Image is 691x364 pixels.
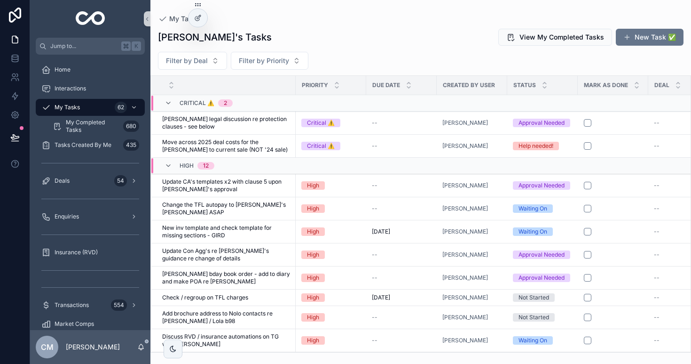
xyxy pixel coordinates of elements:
a: Enquiries [36,208,145,225]
span: -- [654,142,660,150]
a: Approval Needed [513,181,572,190]
span: -- [654,251,660,259]
a: Home [36,61,145,78]
button: Select Button [158,52,227,70]
a: Change the TFL autopay to [PERSON_NAME]'s [PERSON_NAME] ASAP [162,201,290,216]
a: High [301,274,361,282]
a: Update Con Agg's re [PERSON_NAME]'s guidance re change of details [162,247,290,262]
span: -- [654,294,660,301]
span: [PERSON_NAME] [442,119,488,127]
span: Deals [55,177,70,185]
span: Insurance (RVD) [55,249,98,256]
a: [PERSON_NAME] [442,337,502,344]
a: Insurance (RVD) [36,244,145,261]
span: -- [372,274,377,282]
a: Update CA's templates x2 with clause 5 upon [PERSON_NAME]'s approval [162,178,290,193]
div: Waiting On [518,336,547,345]
span: Priority [302,81,328,89]
a: -- [372,119,431,127]
div: Critical ⚠️️ [307,119,335,127]
div: High [307,251,319,259]
a: Market Comps [36,315,145,332]
a: -- [372,251,431,259]
span: -- [654,274,660,282]
button: New Task ✅ [616,29,683,46]
a: -- [372,205,431,212]
span: Tasks Created By Me [55,141,111,149]
a: [PERSON_NAME] [442,251,488,259]
div: High [307,274,319,282]
a: -- [372,182,431,189]
button: Jump to...K [36,38,145,55]
a: [DATE] [372,228,431,235]
span: -- [654,119,660,127]
a: New inv template and check template for missing sections - GIRD [162,224,290,239]
div: Approval Needed [518,251,565,259]
a: Help needed! [513,142,572,150]
span: -- [372,182,377,189]
span: My Tasks [55,104,80,111]
span: Market Comps [55,320,94,328]
span: Home [55,66,71,73]
a: [PERSON_NAME] [442,314,502,321]
div: High [307,293,319,302]
span: View My Completed Tasks [519,32,604,42]
div: Approval Needed [518,119,565,127]
span: Filter by Deal [166,56,208,65]
div: Critical ⚠️️ [307,142,335,150]
h1: [PERSON_NAME]'s Tasks [158,31,272,44]
span: [PERSON_NAME] [442,337,488,344]
div: 680 [123,121,139,132]
span: Interactions [55,85,86,92]
span: High [180,162,194,170]
span: -- [372,314,377,321]
span: Mark As Done [584,81,628,89]
div: Waiting On [518,204,547,213]
a: High [301,181,361,190]
a: [PERSON_NAME] [442,274,502,282]
div: Not Started [518,293,549,302]
a: Move across 2025 deal costs for the [PERSON_NAME] to current sale (NOT '24 sale) [162,138,290,154]
div: 2 [224,99,227,107]
a: High [301,293,361,302]
span: -- [372,251,377,259]
a: [PERSON_NAME] legal discussion re protection clauses - see below [162,115,290,130]
a: [PERSON_NAME] [442,274,488,282]
div: 54 [114,175,127,186]
a: Transactions554 [36,297,145,314]
a: [PERSON_NAME] [442,205,488,212]
a: Critical ⚠️️ [301,119,361,127]
a: Not Started [513,293,572,302]
a: Approval Needed [513,274,572,282]
p: [PERSON_NAME] [66,342,120,352]
div: 62 [115,102,127,113]
a: Approval Needed [513,251,572,259]
span: Due Date [372,81,400,89]
span: CM [41,341,54,353]
a: [PERSON_NAME] [442,294,488,301]
button: Select Button [231,52,308,70]
span: -- [654,314,660,321]
div: Approval Needed [518,274,565,282]
a: Discuss RVD / insurance automations on TG with [PERSON_NAME] [162,333,290,348]
a: [PERSON_NAME] [442,251,502,259]
span: Created By User [443,81,495,89]
a: Interactions [36,80,145,97]
span: Transactions [55,301,89,309]
div: Help needed! [518,142,553,150]
a: [PERSON_NAME] [442,182,488,189]
span: -- [654,205,660,212]
span: [PERSON_NAME] [442,142,488,150]
span: My Completed Tasks [66,119,119,134]
div: High [307,181,319,190]
span: -- [372,142,377,150]
a: High [301,336,361,345]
